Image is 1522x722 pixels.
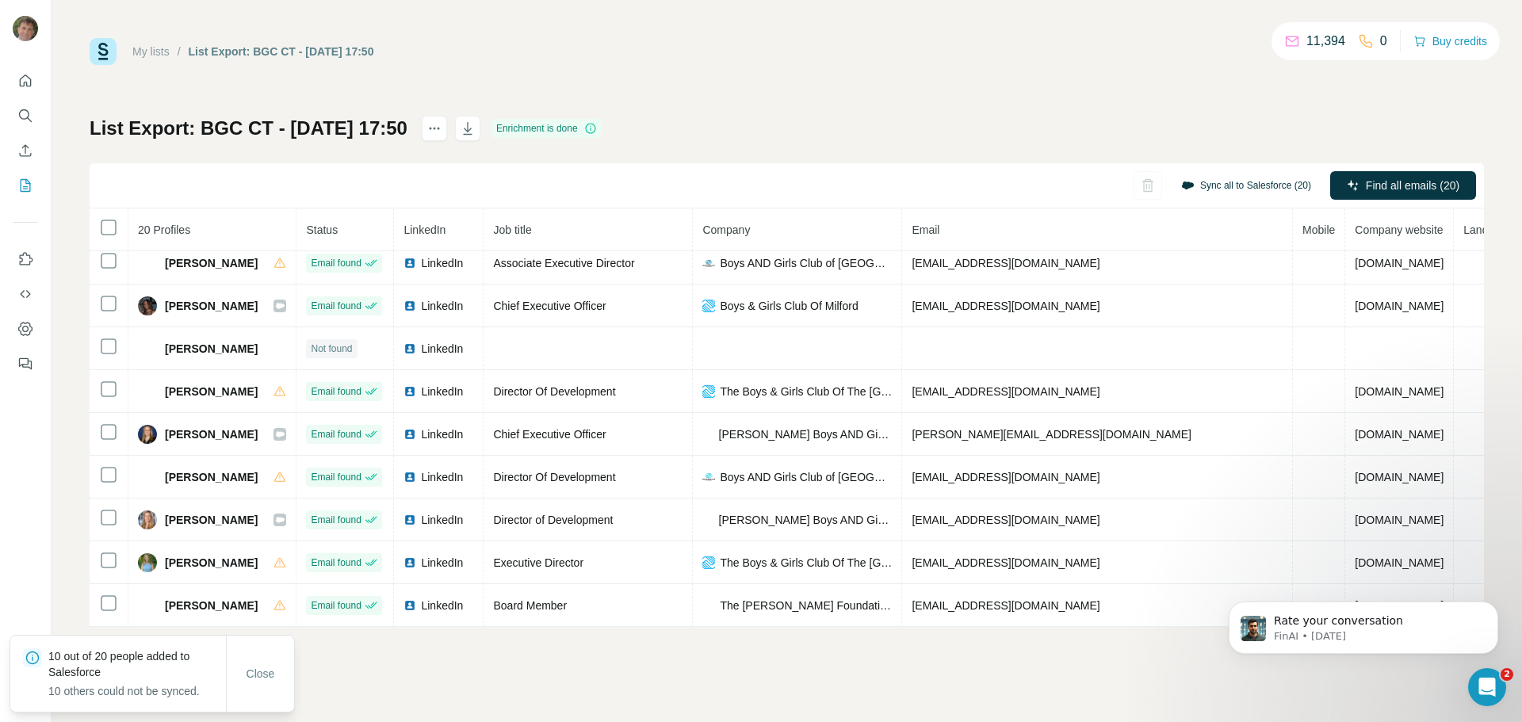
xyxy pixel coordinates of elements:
[493,471,615,483] span: Director Of Development
[912,471,1099,483] span: [EMAIL_ADDRESS][DOMAIN_NAME]
[421,341,463,357] span: LinkedIn
[421,298,463,314] span: LinkedIn
[165,384,258,399] span: [PERSON_NAME]
[13,245,38,273] button: Use Surfe on LinkedIn
[702,599,715,612] img: company-logo
[165,341,258,357] span: [PERSON_NAME]
[1355,514,1444,526] span: [DOMAIN_NAME]
[13,16,38,41] img: Avatar
[702,556,715,569] img: company-logo
[493,428,606,441] span: Chief Executive Officer
[702,428,715,441] img: company-logo
[138,339,157,358] img: Avatar
[306,223,338,236] span: Status
[132,45,170,58] a: My lists
[13,171,38,200] button: My lists
[720,555,892,571] span: The Boys & Girls Club Of The [GEOGRAPHIC_DATA]
[1355,471,1444,483] span: [DOMAIN_NAME]
[1306,32,1345,51] p: 11,394
[1355,428,1444,441] span: [DOMAIN_NAME]
[48,648,226,680] p: 10 out of 20 people added to Salesforce
[421,426,463,442] span: LinkedIn
[403,300,416,312] img: LinkedIn logo
[912,556,1099,569] span: [EMAIL_ADDRESS][DOMAIN_NAME]
[1355,300,1444,312] span: [DOMAIN_NAME]
[1170,174,1322,197] button: Sync all to Salesforce (20)
[1463,223,1505,236] span: Landline
[165,469,258,485] span: [PERSON_NAME]
[493,556,583,569] span: Executive Director
[493,257,634,269] span: Associate Executive Director
[702,471,715,483] img: company-logo
[1413,30,1487,52] button: Buy credits
[702,300,715,312] img: company-logo
[912,257,1099,269] span: [EMAIL_ADDRESS][DOMAIN_NAME]
[311,513,361,527] span: Email found
[1355,223,1443,236] span: Company website
[421,384,463,399] span: LinkedIn
[421,555,463,571] span: LinkedIn
[493,599,567,612] span: Board Member
[235,659,286,688] button: Close
[421,469,463,485] span: LinkedIn
[493,514,613,526] span: Director of Development
[403,556,416,569] img: LinkedIn logo
[912,300,1099,312] span: [EMAIL_ADDRESS][DOMAIN_NAME]
[720,512,892,528] span: [PERSON_NAME] Boys AND Girls Club
[138,596,157,615] img: Avatar
[1366,178,1459,193] span: Find all emails (20)
[1355,556,1444,569] span: [DOMAIN_NAME]
[311,256,361,270] span: Email found
[421,512,463,528] span: LinkedIn
[165,255,258,271] span: [PERSON_NAME]
[90,38,117,65] img: Surfe Logo
[720,255,892,271] span: Boys AND Girls Club of [GEOGRAPHIC_DATA]
[138,382,157,401] img: Avatar
[1302,223,1335,236] span: Mobile
[189,44,374,59] div: List Export: BGC CT - [DATE] 17:50
[1355,385,1444,398] span: [DOMAIN_NAME]
[912,514,1099,526] span: [EMAIL_ADDRESS][DOMAIN_NAME]
[165,555,258,571] span: [PERSON_NAME]
[702,385,715,398] img: company-logo
[311,342,352,356] span: Not found
[311,384,361,399] span: Email found
[165,598,258,613] span: [PERSON_NAME]
[403,385,416,398] img: LinkedIn logo
[493,223,531,236] span: Job title
[720,298,858,314] span: Boys & Girls Club Of Milford
[493,300,606,312] span: Chief Executive Officer
[138,425,157,444] img: Avatar
[13,350,38,378] button: Feedback
[912,599,1099,612] span: [EMAIL_ADDRESS][DOMAIN_NAME]
[247,666,275,682] span: Close
[311,427,361,441] span: Email found
[403,342,416,355] img: LinkedIn logo
[13,280,38,308] button: Use Surfe API
[13,101,38,130] button: Search
[403,514,416,526] img: LinkedIn logo
[138,553,157,572] img: Avatar
[138,468,157,487] img: Avatar
[403,223,446,236] span: LinkedIn
[912,385,1099,398] span: [EMAIL_ADDRESS][DOMAIN_NAME]
[912,428,1191,441] span: [PERSON_NAME][EMAIL_ADDRESS][DOMAIN_NAME]
[720,598,892,613] span: The [PERSON_NAME] Foundation
[720,426,892,442] span: [PERSON_NAME] Boys AND Girls Club
[493,385,615,398] span: Director Of Development
[403,257,416,269] img: LinkedIn logo
[403,471,416,483] img: LinkedIn logo
[13,315,38,343] button: Dashboard
[138,296,157,315] img: Avatar
[403,428,416,441] img: LinkedIn logo
[13,136,38,165] button: Enrich CSV
[90,116,407,141] h1: List Export: BGC CT - [DATE] 17:50
[912,223,939,236] span: Email
[422,116,447,141] button: actions
[1205,568,1522,679] iframe: Intercom notifications message
[720,469,892,485] span: Boys AND Girls Club of [GEOGRAPHIC_DATA]
[165,298,258,314] span: [PERSON_NAME]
